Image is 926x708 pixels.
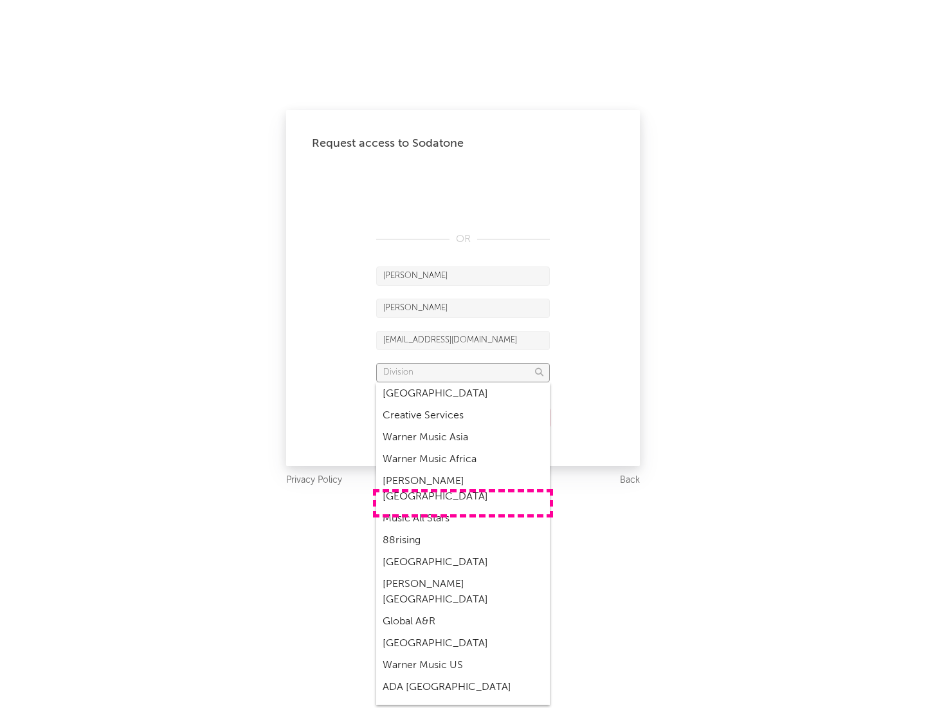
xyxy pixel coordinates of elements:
[376,299,550,318] input: Last Name
[376,363,550,382] input: Division
[376,633,550,655] div: [GEOGRAPHIC_DATA]
[312,136,614,151] div: Request access to Sodatone
[376,405,550,427] div: Creative Services
[376,383,550,405] div: [GEOGRAPHIC_DATA]
[376,427,550,449] div: Warner Music Asia
[376,266,550,286] input: First Name
[376,470,550,508] div: [PERSON_NAME] [GEOGRAPHIC_DATA]
[376,655,550,676] div: Warner Music US
[376,573,550,611] div: [PERSON_NAME] [GEOGRAPHIC_DATA]
[376,530,550,552] div: 88rising
[376,508,550,530] div: Music All Stars
[376,552,550,573] div: [GEOGRAPHIC_DATA]
[286,472,342,489] a: Privacy Policy
[376,449,550,470] div: Warner Music Africa
[620,472,640,489] a: Back
[376,676,550,698] div: ADA [GEOGRAPHIC_DATA]
[376,232,550,247] div: OR
[376,331,550,350] input: Email
[376,611,550,633] div: Global A&R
